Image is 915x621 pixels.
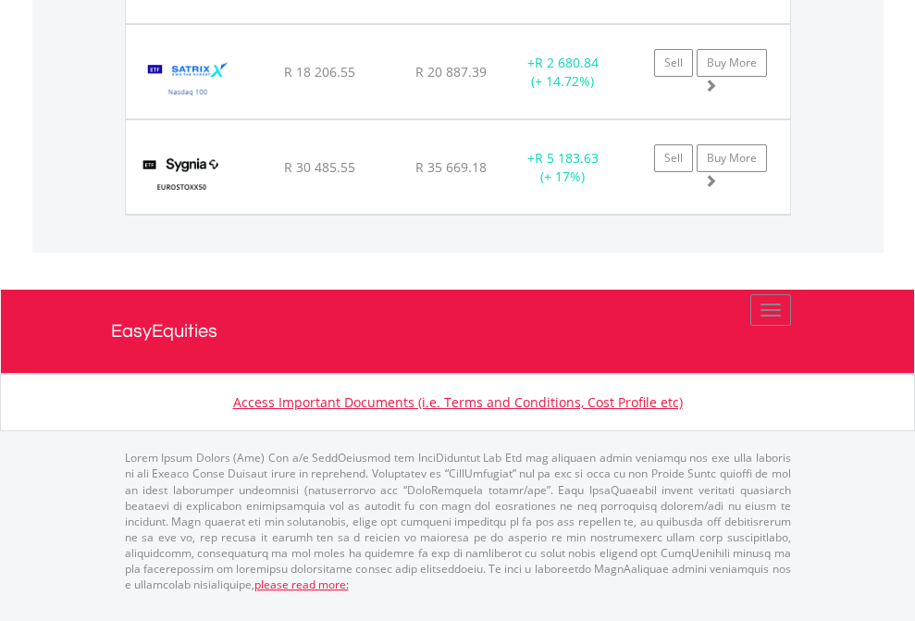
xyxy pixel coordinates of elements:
[535,149,599,167] span: R 5 183.63
[697,144,767,172] a: Buy More
[135,48,241,114] img: EQU.ZA.STXNDQ.png
[697,49,767,77] a: Buy More
[233,393,683,411] a: Access Important Documents (i.e. Terms and Conditions, Cost Profile etc)
[254,577,349,592] a: please read more:
[135,143,229,209] img: EQU.ZA.SYGEU.png
[111,290,805,373] a: EasyEquities
[505,54,621,91] div: + (+ 14.72%)
[284,158,355,176] span: R 30 485.55
[415,158,487,176] span: R 35 669.18
[654,144,693,172] a: Sell
[535,54,599,71] span: R 2 680.84
[654,49,693,77] a: Sell
[125,450,791,592] p: Lorem Ipsum Dolors (Ame) Con a/e SeddOeiusmod tem InciDiduntut Lab Etd mag aliquaen admin veniamq...
[284,63,355,81] span: R 18 206.55
[415,63,487,81] span: R 20 887.39
[505,149,621,186] div: + (+ 17%)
